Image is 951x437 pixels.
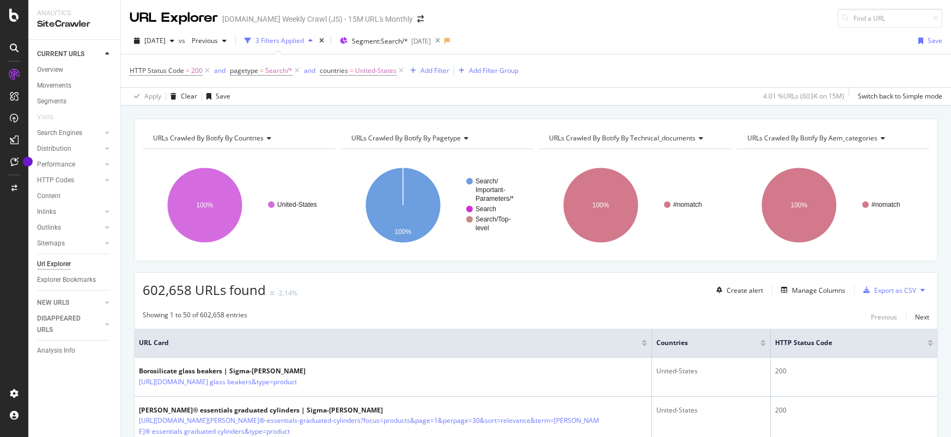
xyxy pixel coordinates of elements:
[874,286,916,295] div: Export as CSV
[37,297,69,309] div: NEW URLS
[915,312,929,322] div: Next
[355,63,397,78] span: United-States
[777,284,845,297] button: Manage Columns
[143,310,247,323] div: Showing 1 to 50 of 602,658 entries
[549,133,696,143] span: URLs Crawled By Botify By technical_documents
[139,377,297,387] a: [URL][DOMAIN_NAME] glass beakers&type=product
[539,158,729,253] svg: A chart.
[144,36,166,45] span: 2025 Jul. 23rd
[37,222,102,233] a: Outlinks
[792,286,845,295] div: Manage Columns
[341,158,531,253] svg: A chart.
[37,48,102,60] a: CURRENT URLS
[475,224,489,232] text: level
[37,175,74,186] div: HTTP Codes
[230,66,258,75] span: pagetype
[143,281,266,299] span: 602,658 URLs found
[37,297,102,309] a: NEW URLS
[593,201,609,209] text: 100%
[255,36,304,45] div: 3 Filters Applied
[475,177,498,185] text: Search/
[143,158,333,253] svg: A chart.
[411,36,431,46] div: [DATE]
[130,32,179,50] button: [DATE]
[214,65,225,76] button: and
[673,201,702,208] text: #nomatch
[37,159,102,170] a: Performance
[351,133,461,143] span: URLs Crawled By Botify By pagetype
[775,338,911,348] span: HTTP Status Code
[260,66,264,75] span: =
[727,286,763,295] div: Create alert
[130,88,161,105] button: Apply
[547,130,722,147] h4: URLs Crawled By Botify By technical_documents
[37,96,66,107] div: Segments
[37,112,64,123] a: Visits
[37,127,82,139] div: Search Engines
[475,216,511,223] text: Search/Top-
[394,228,411,236] text: 100%
[37,206,56,218] div: Inlinks
[214,66,225,75] div: and
[871,310,897,323] button: Previous
[336,32,431,50] button: Segment:Search/*[DATE]
[37,345,75,356] div: Analysis Info
[37,313,102,336] a: DISAPPEARED URLS
[838,9,942,28] input: Find a URL
[37,190,113,202] a: Content
[277,288,297,298] div: -2.14%
[37,96,113,107] a: Segments
[914,400,940,426] iframe: Intercom live chat
[656,366,766,376] div: United-States
[37,80,113,91] a: Movements
[270,292,275,295] img: Equal
[349,130,524,147] h4: URLs Crawled By Botify By pagetype
[37,175,102,186] a: HTTP Codes
[144,91,161,101] div: Apply
[197,201,214,209] text: 100%
[914,32,942,50] button: Save
[775,405,933,415] div: 200
[406,64,449,77] button: Add Filter
[656,338,744,348] span: countries
[37,238,65,249] div: Sitemaps
[656,405,766,415] div: United-States
[317,35,326,46] div: times
[191,63,203,78] span: 200
[745,130,920,147] h4: URLs Crawled By Botify By aem_categories
[37,159,75,170] div: Performance
[469,66,519,75] div: Add Filter Group
[151,130,326,147] h4: URLs Crawled By Botify By countries
[139,415,600,437] a: [URL][DOMAIN_NAME][PERSON_NAME]®-essentials-graduated-cylinders?focus=products&page=1&perpage=30&...
[130,66,184,75] span: HTTP Status Code
[304,66,315,75] div: and
[216,91,230,101] div: Save
[37,258,113,270] a: Url Explorer
[37,206,102,218] a: Inlinks
[790,201,807,209] text: 100%
[166,88,197,105] button: Clear
[37,238,102,249] a: Sitemaps
[737,158,927,253] svg: A chart.
[265,63,292,78] span: Search/*
[37,222,61,233] div: Outlinks
[350,66,353,75] span: =
[854,88,942,105] button: Switch back to Simple mode
[417,15,424,23] div: arrow-right-arrow-left
[858,91,942,101] div: Switch back to Simple mode
[181,91,197,101] div: Clear
[23,157,33,167] div: Tooltip anchor
[240,32,317,50] button: 3 Filters Applied
[37,190,60,202] div: Content
[37,345,113,356] a: Analysis Info
[139,338,639,348] span: URL Card
[871,312,897,322] div: Previous
[37,48,84,60] div: CURRENT URLS
[187,32,231,50] button: Previous
[871,201,900,208] text: #nomatch
[475,195,514,202] text: Parameters/*
[304,65,315,76] button: and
